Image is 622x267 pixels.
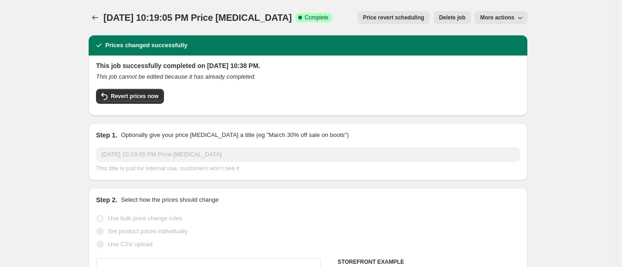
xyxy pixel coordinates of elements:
span: More actions [480,14,514,21]
h2: Prices changed successfully [105,41,187,50]
span: Use CSV upload [108,241,152,248]
input: 30% off holiday sale [96,147,520,162]
button: Delete job [434,11,471,24]
span: Revert prices now [111,93,158,100]
span: Delete job [439,14,465,21]
button: Price change jobs [89,11,102,24]
button: Price revert scheduling [357,11,430,24]
h2: Step 2. [96,195,117,205]
i: This job cannot be edited because it has already completed. [96,73,256,80]
span: Price revert scheduling [363,14,424,21]
p: Select how the prices should change [121,195,219,205]
h2: Step 1. [96,130,117,140]
button: Revert prices now [96,89,164,104]
span: Use bulk price change rules [108,215,182,222]
p: Optionally give your price [MEDICAL_DATA] a title (eg "March 30% off sale on boots") [121,130,349,140]
h6: STOREFRONT EXAMPLE [338,258,520,266]
span: [DATE] 10:19:05 PM Price [MEDICAL_DATA] [103,12,292,23]
span: Complete [305,14,328,21]
h2: This job successfully completed on [DATE] 10:38 PM. [96,61,520,70]
span: Set product prices individually [108,228,187,235]
button: More actions [475,11,527,24]
span: This title is just for internal use, customers won't see it [96,165,239,172]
